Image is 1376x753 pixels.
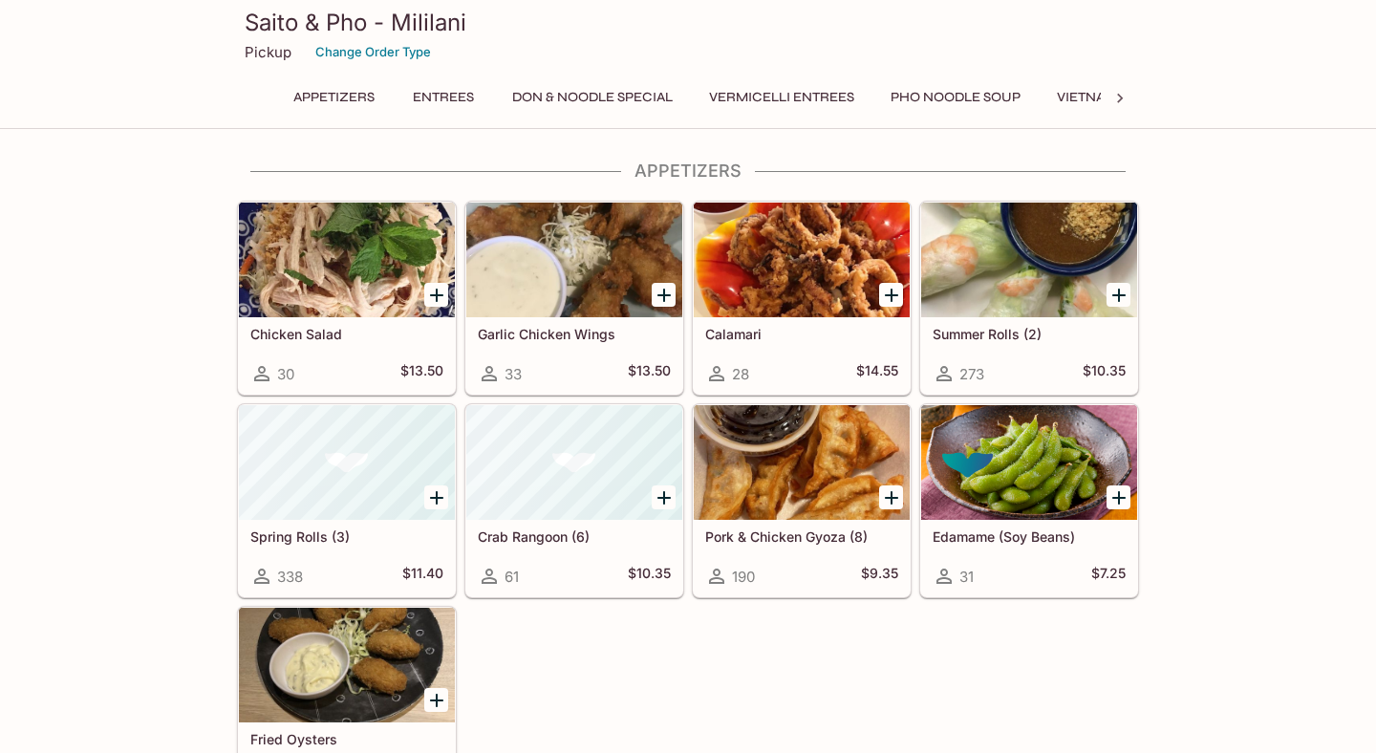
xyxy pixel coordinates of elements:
div: Spring Rolls (3) [239,405,455,520]
button: Add Pork & Chicken Gyoza (8) [879,485,903,509]
span: 30 [277,365,294,383]
span: 28 [732,365,749,383]
h5: Crab Rangoon (6) [478,528,671,545]
div: Chicken Salad [239,203,455,317]
div: Garlic Chicken Wings [466,203,682,317]
h5: Edamame (Soy Beans) [933,528,1126,545]
h5: Chicken Salad [250,326,443,342]
span: 338 [277,568,303,586]
h4: Appetizers [237,161,1139,182]
button: Add Spring Rolls (3) [424,485,448,509]
div: Pork & Chicken Gyoza (8) [694,405,910,520]
div: Fried Oysters [239,608,455,722]
h5: Spring Rolls (3) [250,528,443,545]
a: Pork & Chicken Gyoza (8)190$9.35 [693,404,911,597]
div: Edamame (Soy Beans) [921,405,1137,520]
h5: $13.50 [400,362,443,385]
button: Pho Noodle Soup [880,84,1031,111]
h5: $7.25 [1091,565,1126,588]
p: Pickup [245,43,291,61]
a: Chicken Salad30$13.50 [238,202,456,395]
h5: $10.35 [1083,362,1126,385]
span: 33 [505,365,522,383]
div: Crab Rangoon (6) [466,405,682,520]
h5: Summer Rolls (2) [933,326,1126,342]
h5: Calamari [705,326,898,342]
h5: $13.50 [628,362,671,385]
div: Calamari [694,203,910,317]
span: 190 [732,568,755,586]
a: Garlic Chicken Wings33$13.50 [465,202,683,395]
span: 31 [959,568,974,586]
a: Edamame (Soy Beans)31$7.25 [920,404,1138,597]
button: Add Crab Rangoon (6) [652,485,676,509]
button: Add Fried Oysters [424,688,448,712]
a: Calamari28$14.55 [693,202,911,395]
span: 61 [505,568,519,586]
button: Change Order Type [307,37,440,67]
button: Add Chicken Salad [424,283,448,307]
h5: $10.35 [628,565,671,588]
button: Appetizers [283,84,385,111]
h3: Saito & Pho - Mililani [245,8,1131,37]
button: Add Edamame (Soy Beans) [1107,485,1130,509]
a: Crab Rangoon (6)61$10.35 [465,404,683,597]
button: Vietnamese Sandwiches [1046,84,1248,111]
h5: $11.40 [402,565,443,588]
h5: $9.35 [861,565,898,588]
a: Summer Rolls (2)273$10.35 [920,202,1138,395]
h5: Pork & Chicken Gyoza (8) [705,528,898,545]
span: 273 [959,365,984,383]
a: Spring Rolls (3)338$11.40 [238,404,456,597]
div: Summer Rolls (2) [921,203,1137,317]
h5: Fried Oysters [250,731,443,747]
h5: $14.55 [856,362,898,385]
button: Don & Noodle Special [502,84,683,111]
button: Entrees [400,84,486,111]
h5: Garlic Chicken Wings [478,326,671,342]
button: Add Garlic Chicken Wings [652,283,676,307]
button: Add Summer Rolls (2) [1107,283,1130,307]
button: Vermicelli Entrees [699,84,865,111]
button: Add Calamari [879,283,903,307]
